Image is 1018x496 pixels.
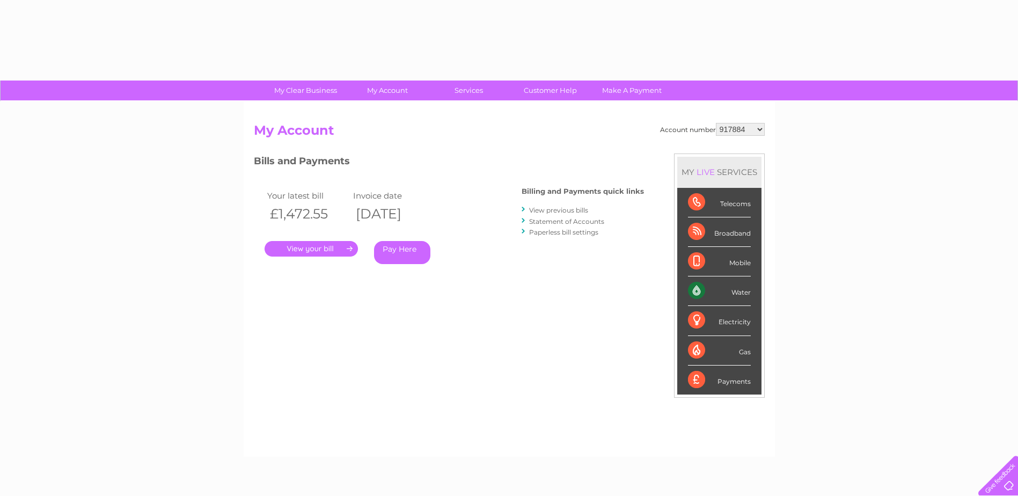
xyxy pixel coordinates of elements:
[688,217,751,247] div: Broadband
[529,228,598,236] a: Paperless bill settings
[254,123,765,143] h2: My Account
[694,167,717,177] div: LIVE
[522,187,644,195] h4: Billing and Payments quick links
[688,276,751,306] div: Water
[265,188,350,203] td: Your latest bill
[424,81,513,100] a: Services
[265,203,350,225] th: £1,472.55
[374,241,430,264] a: Pay Here
[688,188,751,217] div: Telecoms
[350,203,436,225] th: [DATE]
[529,217,604,225] a: Statement of Accounts
[254,154,644,172] h3: Bills and Payments
[677,157,761,187] div: MY SERVICES
[350,188,436,203] td: Invoice date
[688,366,751,395] div: Payments
[688,336,751,366] div: Gas
[529,206,588,214] a: View previous bills
[588,81,676,100] a: Make A Payment
[265,241,358,257] a: .
[343,81,431,100] a: My Account
[660,123,765,136] div: Account number
[261,81,350,100] a: My Clear Business
[506,81,595,100] a: Customer Help
[688,306,751,335] div: Electricity
[688,247,751,276] div: Mobile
